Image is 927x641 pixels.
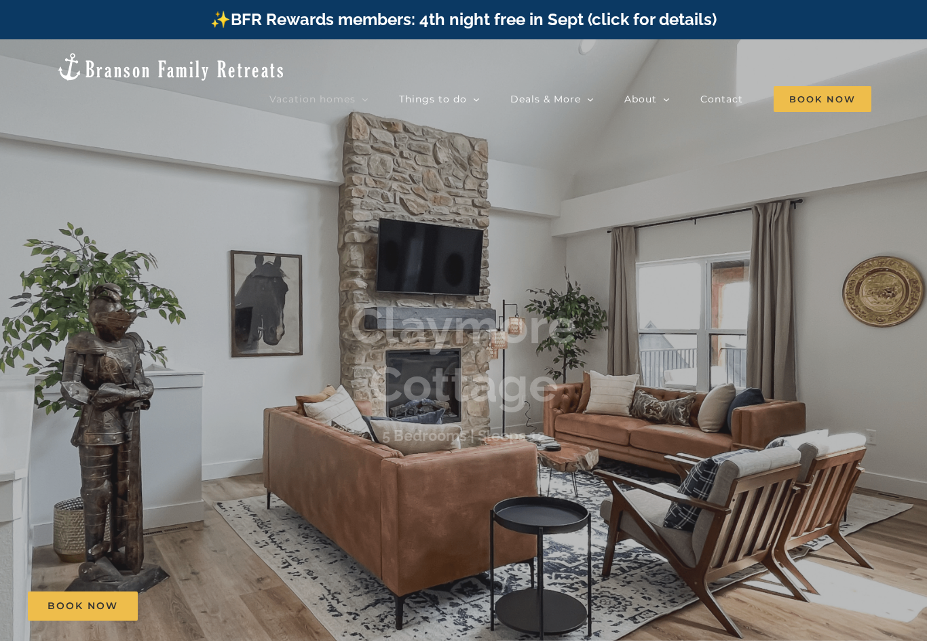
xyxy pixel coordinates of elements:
span: Deals & More [510,94,581,104]
a: About [624,85,670,113]
img: Branson Family Retreats Logo [56,52,286,82]
span: Things to do [399,94,467,104]
a: Contact [700,85,743,113]
b: Claymore Cottage [350,297,577,413]
a: ✨BFR Rewards members: 4th night free in Sept (click for details) [210,9,717,29]
a: Things to do [399,85,480,113]
span: Contact [700,94,743,104]
span: About [624,94,657,104]
a: Vacation homes [269,85,368,113]
a: Deals & More [510,85,594,113]
nav: Main Menu [269,85,871,113]
h3: 5 Bedrooms | Sleeps 12 [382,427,545,444]
span: Book Now [774,86,871,112]
span: Vacation homes [269,94,356,104]
span: Book Now [48,600,118,612]
a: Book Now [28,591,138,621]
